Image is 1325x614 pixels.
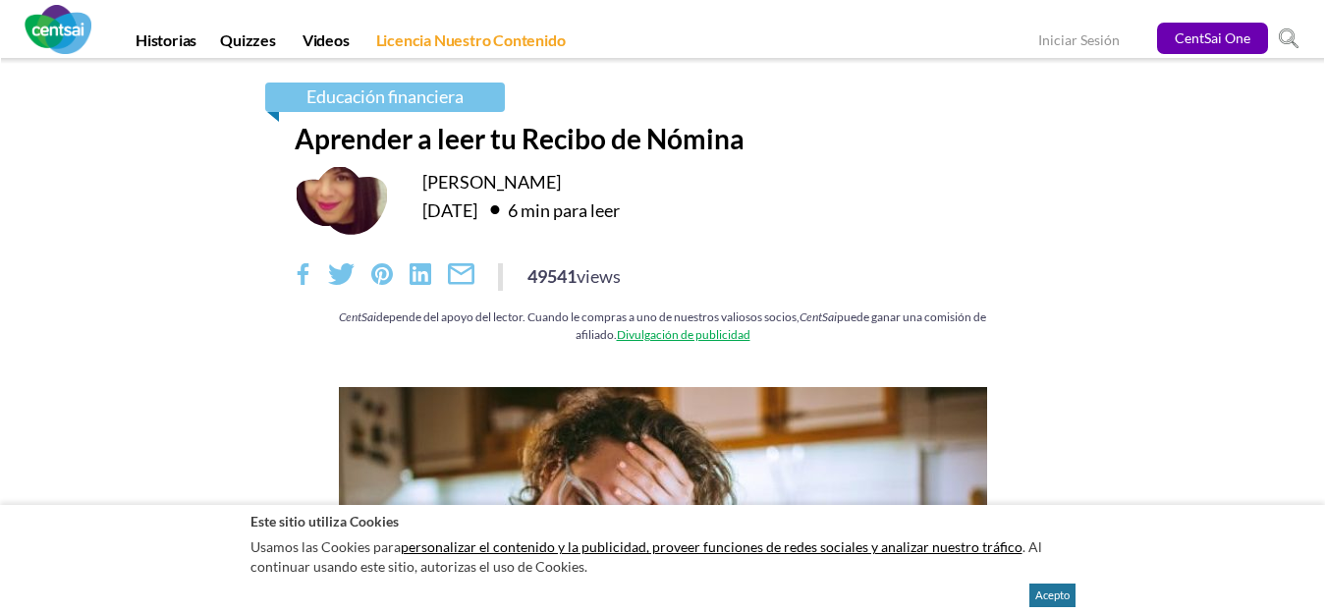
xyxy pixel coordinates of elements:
[527,263,621,289] div: 49541
[208,30,288,58] a: Quizzes
[480,194,620,225] div: 6 min para leer
[577,265,621,287] span: views
[364,30,578,58] a: Licencia Nuestro Contenido
[295,308,1031,343] div: depende del apoyo del lector. Cuando le compras a uno de nuestros valiosos socios, puede ganar un...
[250,512,1076,530] h2: Este sitio utiliza Cookies
[124,30,208,58] a: Historias
[339,310,376,324] em: CentSai
[250,532,1076,581] p: Usamos las Cookies para . Al continuar usando este sitio, autorizas el uso de Cookies.
[291,30,361,58] a: Videos
[422,199,477,221] time: [DATE]
[25,5,91,54] img: CentSai
[1038,31,1120,52] a: Iniciar Sesión
[295,122,1031,155] h1: Aprender a leer tu Recibo de Nómina
[1157,23,1268,54] a: CentSai One
[422,171,561,193] a: [PERSON_NAME]
[617,327,750,342] a: Divulgación de publicidad
[265,83,505,112] a: Educación financiera
[1029,584,1076,607] button: Acepto
[800,310,837,324] em: CentSai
